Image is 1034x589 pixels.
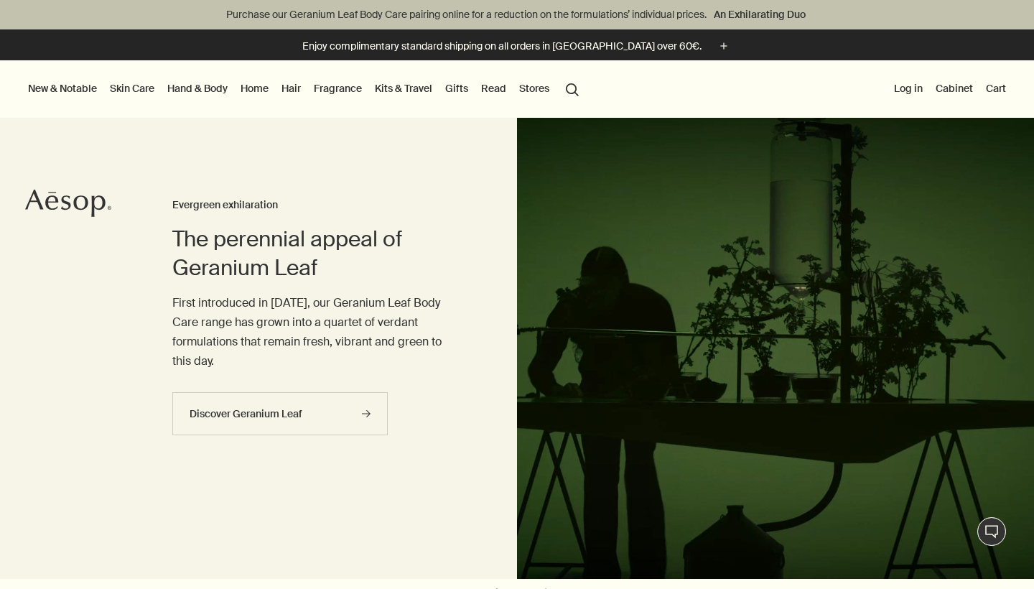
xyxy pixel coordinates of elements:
nav: supplementary [891,60,1009,118]
a: Gifts [442,79,471,98]
a: Hand & Body [164,79,230,98]
a: Hair [279,79,304,98]
a: Discover Geranium Leaf [172,392,388,435]
button: Open search [559,75,585,102]
p: First introduced in [DATE], our Geranium Leaf Body Care range has grown into a quartet of verdant... [172,293,460,371]
a: Read [478,79,509,98]
a: Kits & Travel [372,79,435,98]
p: Purchase our Geranium Leaf Body Care pairing online for a reduction on the formulations’ individu... [14,7,1020,22]
svg: Aesop [25,189,111,218]
a: Fragrance [311,79,365,98]
nav: primary [25,60,585,118]
a: Home [238,79,271,98]
p: Enjoy complimentary standard shipping on all orders in [GEOGRAPHIC_DATA] over 60€. [302,39,702,54]
button: Enjoy complimentary standard shipping on all orders in [GEOGRAPHIC_DATA] over 60€. [302,38,732,55]
h3: Evergreen exhilaration [172,197,460,214]
button: Live-Support Chat [977,517,1006,546]
button: Cart [983,79,1009,98]
a: Cabinet [933,79,976,98]
button: Log in [891,79,926,98]
button: Stores [516,79,552,98]
button: New & Notable [25,79,100,98]
h2: The perennial appeal of Geranium Leaf [172,225,460,282]
a: Skin Care [107,79,157,98]
a: An Exhilarating Duo [711,6,809,22]
a: Aesop [25,189,111,221]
